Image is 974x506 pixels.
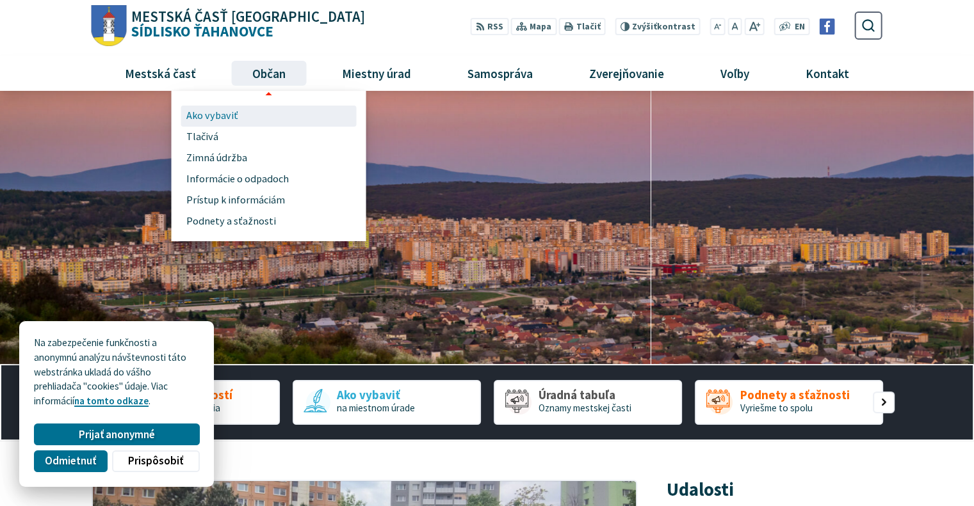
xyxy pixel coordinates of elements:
[101,56,219,90] a: Mestská časť
[186,127,218,148] span: Tlačivá
[471,18,508,35] a: RSS
[74,395,149,407] a: na tomto odkaze
[34,423,199,445] button: Prijať anonymné
[740,402,812,414] span: Vyriešme to spolu
[873,391,895,413] div: Nasledujúci slajd
[293,380,481,425] div: 2 / 5
[186,147,352,168] a: Zimná údržba
[740,388,849,402] span: Podnety a sťažnosti
[186,106,238,127] span: Ako vybaviť
[615,18,700,35] button: Zvýšiťkontrast
[186,210,276,232] span: Podnety a sťažnosti
[337,56,416,90] span: Miestny úrad
[727,18,742,35] button: Nastaviť pôvodnú veľkosť písma
[695,380,883,425] div: 4 / 5
[539,388,631,402] span: Úradná tabuľa
[697,56,773,90] a: Voľby
[337,388,415,402] span: Ako vybaviť
[127,10,366,39] h1: Sídlisko Ťahanovce
[783,56,873,90] a: Kontakt
[186,210,352,232] a: Podnety a sťažnosti
[186,189,285,210] span: Prístup k informáciám
[462,56,537,90] span: Samospráva
[444,56,556,90] a: Samospráva
[92,5,127,47] img: Prejsť na domovskú stránku
[530,20,551,34] span: Mapa
[34,450,107,472] button: Odmietnuť
[632,22,695,32] span: kontrast
[667,480,734,500] h3: Udalosti
[576,22,600,32] span: Tlačiť
[186,168,289,189] span: Informácie o odpadoch
[186,106,352,127] a: Ako vybaviť
[247,56,290,90] span: Občan
[112,450,199,472] button: Prispôsobiť
[801,56,854,90] span: Kontakt
[487,20,503,34] span: RSS
[34,336,199,409] p: Na zabezpečenie funkčnosti a anonymnú analýzu návštevnosti táto webstránka ukladá do vášho prehli...
[318,56,434,90] a: Miestny úrad
[632,21,657,32] span: Zvýšiť
[45,454,96,468] span: Odmietnuť
[744,18,764,35] button: Zväčšiť veľkosť písma
[494,380,682,425] div: 3 / 5
[128,454,183,468] span: Prispôsobiť
[79,428,155,441] span: Prijať anonymné
[293,380,481,425] a: Ako vybaviť na miestnom úrade
[511,18,556,35] a: Mapa
[539,402,631,414] span: Oznamy mestskej časti
[716,56,754,90] span: Voľby
[92,5,365,47] a: Logo Sídlisko Ťahanovce, prejsť na domovskú stránku.
[794,20,804,34] span: EN
[186,147,247,168] span: Zimná údržba
[584,56,669,90] span: Zverejňovanie
[710,18,726,35] button: Zmenšiť veľkosť písma
[120,56,200,90] span: Mestská časť
[695,380,883,425] a: Podnety a sťažnosti Vyriešme to spolu
[186,189,352,210] a: Prístup k informáciám
[566,56,688,90] a: Zverejňovanie
[337,402,415,414] span: na miestnom úrade
[494,380,682,425] a: Úradná tabuľa Oznamy mestskej časti
[559,18,605,35] button: Tlačiť
[186,127,352,148] a: Tlačivá
[819,19,835,35] img: Prejsť na Facebook stránku
[131,10,365,24] span: Mestská časť [GEOGRAPHIC_DATA]
[791,20,808,34] a: EN
[186,168,352,189] a: Informácie o odpadoch
[229,56,309,90] a: Občan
